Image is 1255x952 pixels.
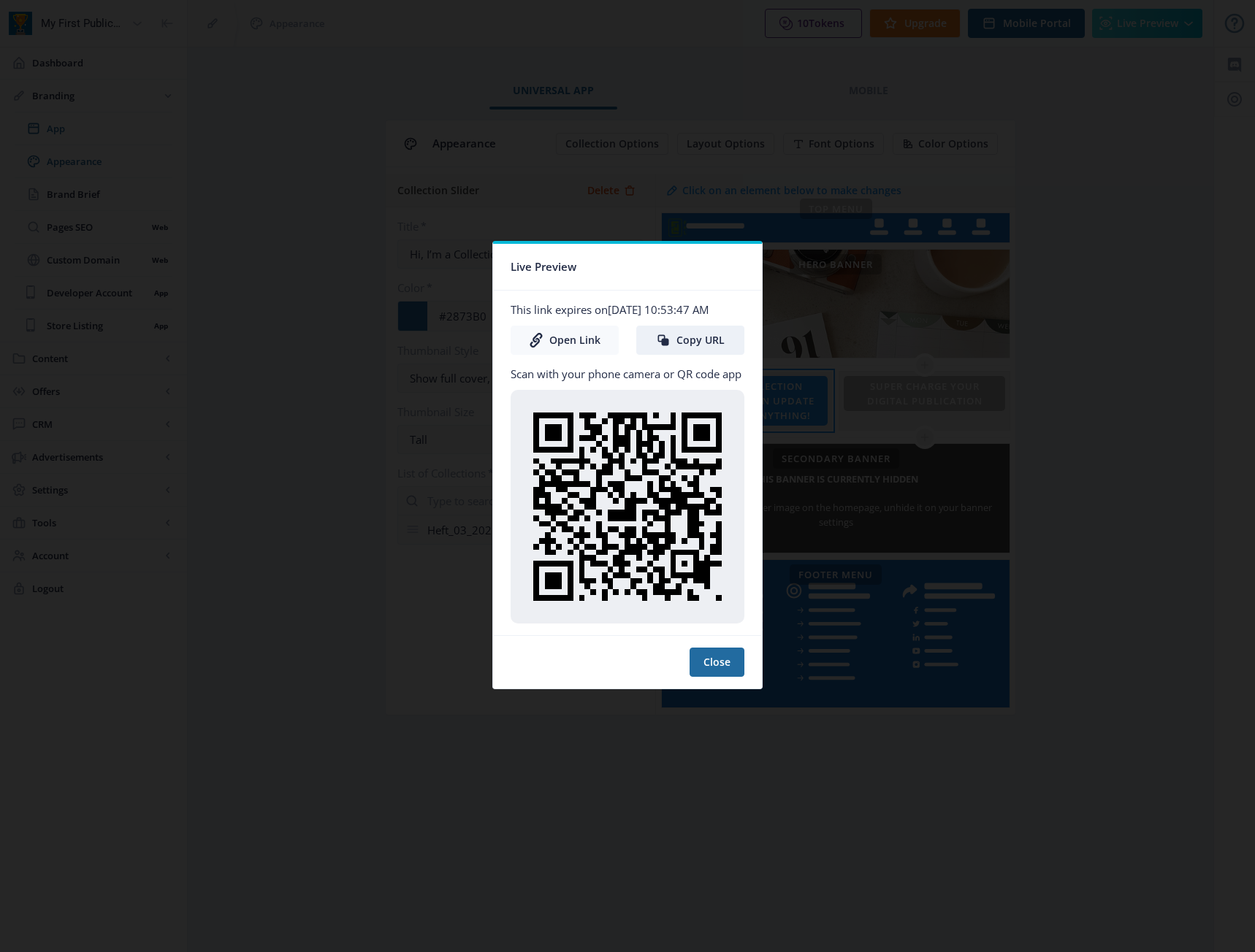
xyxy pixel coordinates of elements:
[511,366,744,381] p: Scan with your phone camera or QR code app
[511,256,576,278] span: Live Preview
[511,326,619,355] a: Open Link
[511,302,744,317] p: This link expires on
[636,326,744,355] button: Copy URL
[608,302,709,317] span: [DATE] 10:53:47 AM
[690,648,744,677] button: Close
